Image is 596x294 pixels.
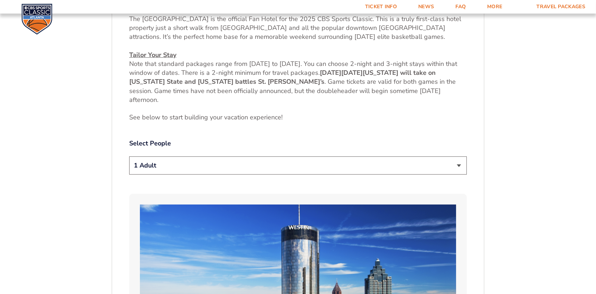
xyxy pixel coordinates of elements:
[129,77,456,104] span: . Game tickets are valid for both games in the session. Game times have not been officially annou...
[129,139,467,148] label: Select People
[129,68,436,86] strong: [US_STATE] will take on [US_STATE] State and [US_STATE] battles St. [PERSON_NAME]’s
[21,4,52,35] img: CBS Sports Classic
[129,113,467,122] p: See below to start building your vacation e
[320,68,363,77] strong: [DATE][DATE]
[129,60,457,77] span: Note that standard packages range from [DATE] to [DATE]. You can choose 2-night and 3-night stays...
[129,6,146,14] u: Hotel
[253,113,283,122] span: xperience!
[129,15,461,41] span: The [GEOGRAPHIC_DATA] is the official Fan Hotel for the 2025 CBS Sports Classic. This is a truly ...
[129,51,176,59] u: Tailor Your Stay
